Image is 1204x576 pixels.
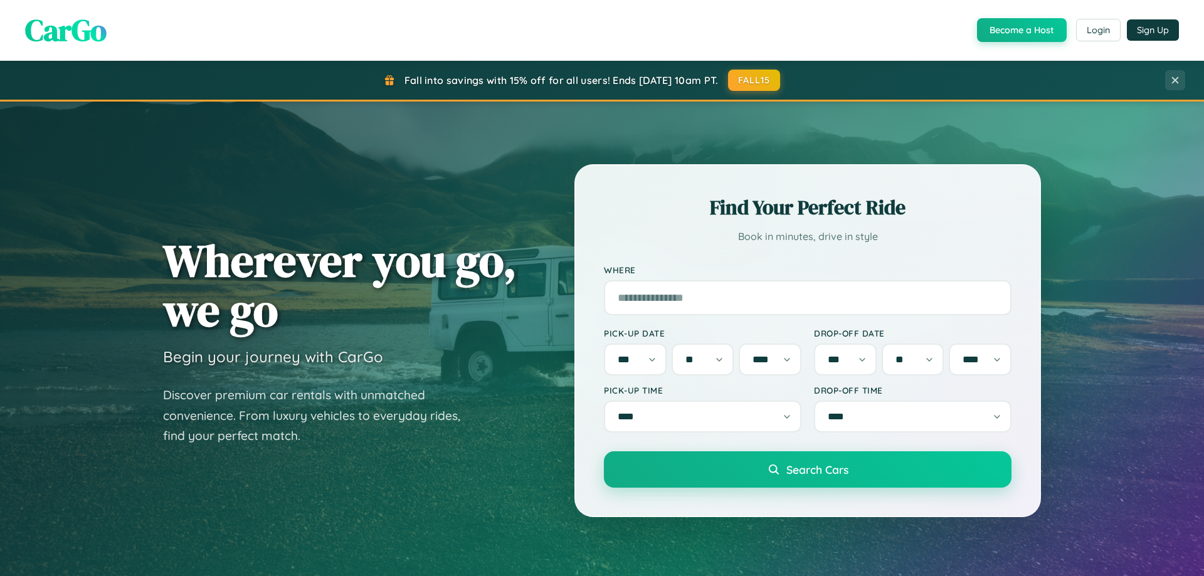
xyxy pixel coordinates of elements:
label: Drop-off Time [814,385,1011,395]
p: Book in minutes, drive in style [604,228,1011,246]
h1: Wherever you go, we go [163,236,517,335]
span: Search Cars [786,463,848,476]
label: Pick-up Date [604,328,801,338]
label: Pick-up Time [604,385,801,395]
button: FALL15 [728,70,781,91]
span: CarGo [25,9,107,51]
label: Drop-off Date [814,328,1011,338]
h3: Begin your journey with CarGo [163,347,383,366]
button: Search Cars [604,451,1011,488]
span: Fall into savings with 15% off for all users! Ends [DATE] 10am PT. [404,74,719,86]
button: Login [1076,19,1121,41]
p: Discover premium car rentals with unmatched convenience. From luxury vehicles to everyday rides, ... [163,385,477,446]
button: Sign Up [1127,19,1179,41]
h2: Find Your Perfect Ride [604,194,1011,221]
label: Where [604,264,1011,275]
button: Become a Host [977,18,1067,42]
